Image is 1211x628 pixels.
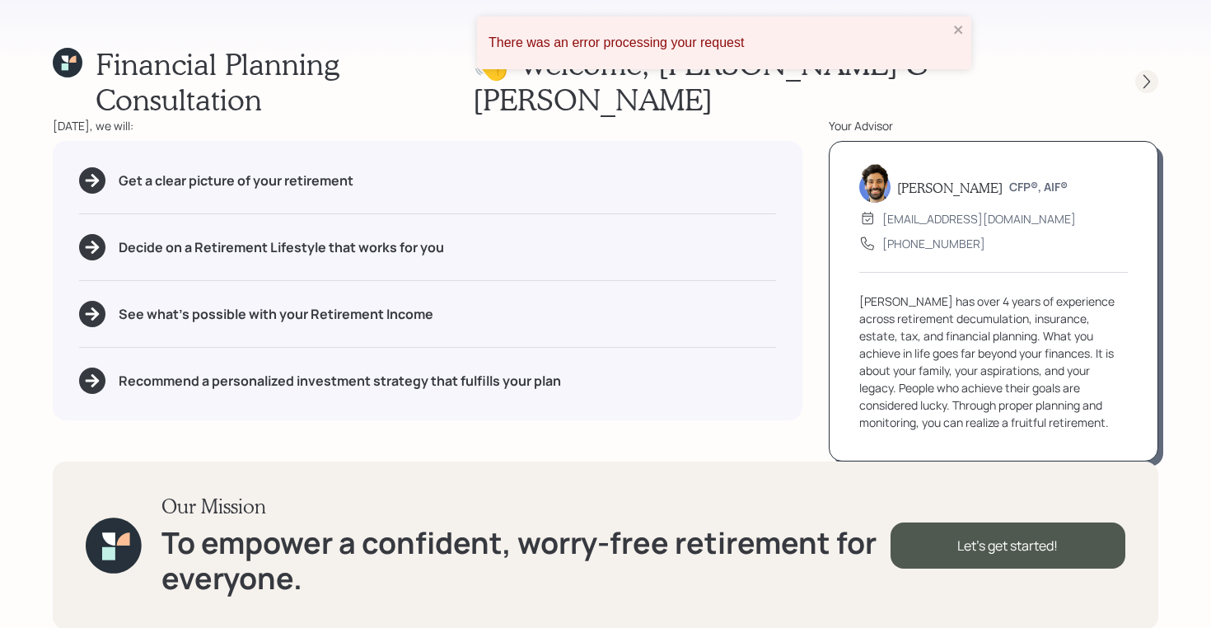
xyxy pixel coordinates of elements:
div: Your Advisor [829,117,1158,134]
div: [PERSON_NAME] has over 4 years of experience across retirement decumulation, insurance, estate, t... [859,293,1128,431]
h6: CFP®, AIF® [1009,180,1068,194]
h5: Get a clear picture of your retirement [119,173,353,189]
img: eric-schwartz-headshot.png [859,163,891,203]
h5: [PERSON_NAME] [897,180,1003,195]
div: Let's get started! [891,523,1125,569]
h5: See what's possible with your Retirement Income [119,307,433,322]
h1: 👋 Welcome , [PERSON_NAME] & [PERSON_NAME] [473,46,1106,117]
div: There was an error processing your request [489,35,948,50]
div: [DATE], we will: [53,117,802,134]
div: [PHONE_NUMBER] [882,235,985,252]
h5: Recommend a personalized investment strategy that fulfills your plan [119,373,561,389]
h3: Our Mission [161,494,891,518]
h1: To empower a confident, worry-free retirement for everyone. [161,525,891,596]
button: close [953,23,965,39]
h1: Financial Planning Consultation [96,46,473,117]
h5: Decide on a Retirement Lifestyle that works for you [119,240,444,255]
div: [EMAIL_ADDRESS][DOMAIN_NAME] [882,210,1076,227]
